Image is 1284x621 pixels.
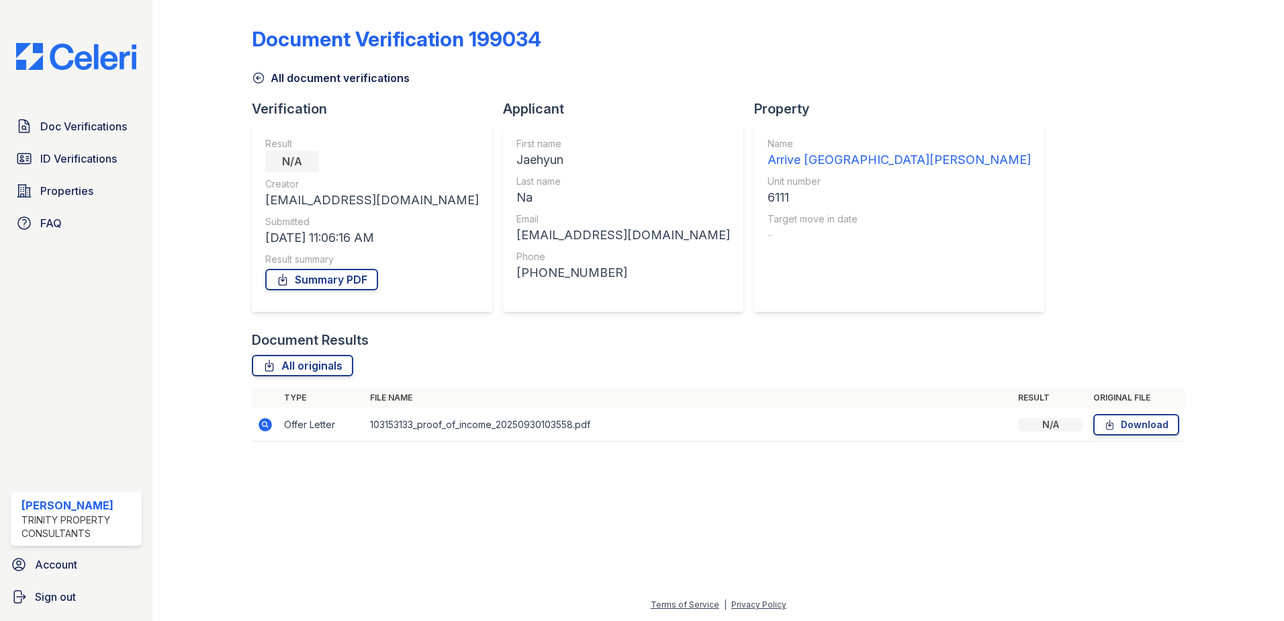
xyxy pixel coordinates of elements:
div: Unit number [768,175,1031,188]
a: Privacy Policy [731,599,786,610]
div: [EMAIL_ADDRESS][DOMAIN_NAME] [516,226,730,245]
div: N/A [265,151,319,172]
div: Submitted [265,215,479,229]
div: Target move in date [768,212,1031,226]
span: Account [35,556,77,573]
td: Offer Letter [279,409,365,442]
div: Result [265,137,479,151]
th: Original file [1088,387,1185,409]
div: Applicant [503,99,754,118]
span: Sign out [35,589,76,605]
a: All originals [252,355,353,376]
span: Doc Verifications [40,118,127,134]
div: Property [754,99,1055,118]
div: Na [516,188,730,207]
div: Jaehyun [516,151,730,169]
div: Verification [252,99,503,118]
a: Name Arrive [GEOGRAPHIC_DATA][PERSON_NAME] [768,137,1031,169]
div: Phone [516,250,730,263]
div: 6111 [768,188,1031,207]
div: Result summary [265,253,479,266]
div: Trinity Property Consultants [21,513,136,540]
a: Terms of Service [651,599,719,610]
div: Creator [265,177,479,191]
th: Type [279,387,365,409]
div: Document Results [252,331,369,349]
div: - [768,226,1031,245]
div: [DATE] 11:06:16 AM [265,229,479,247]
div: Arrive [GEOGRAPHIC_DATA][PERSON_NAME] [768,151,1031,169]
img: CE_Logo_Blue-a8612792a0a2168367f1c8372b55b34899dd931a85d93a1a3d3e32e68fde9ad4.png [5,43,147,70]
div: First name [516,137,730,151]
div: Last name [516,175,730,188]
a: All document verifications [252,70,410,86]
a: Doc Verifications [11,113,142,140]
div: [PHONE_NUMBER] [516,263,730,282]
a: Summary PDF [265,269,378,290]
a: Sign out [5,583,147,610]
span: Properties [40,183,93,199]
a: Download [1093,414,1179,436]
th: Result [1013,387,1088,409]
div: Email [516,212,730,226]
div: N/A [1018,418,1083,431]
span: ID Verifications [40,151,117,167]
a: FAQ [11,210,142,237]
th: File name [365,387,1013,409]
div: | [724,599,727,610]
td: 103153133_proof_of_income_20250930103558.pdf [365,409,1013,442]
a: Account [5,551,147,578]
span: FAQ [40,215,62,231]
div: [PERSON_NAME] [21,497,136,513]
div: Document Verification 199034 [252,27,541,51]
a: Properties [11,177,142,204]
a: ID Verifications [11,145,142,172]
div: Name [768,137,1031,151]
div: [EMAIL_ADDRESS][DOMAIN_NAME] [265,191,479,210]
